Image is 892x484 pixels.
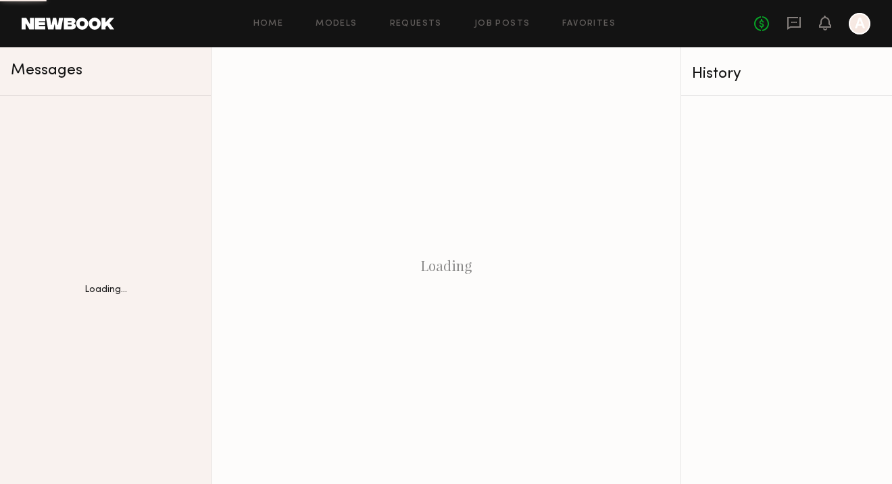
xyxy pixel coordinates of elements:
[692,66,881,82] div: History
[562,20,616,28] a: Favorites
[474,20,530,28] a: Job Posts
[212,47,680,484] div: Loading
[253,20,284,28] a: Home
[390,20,442,28] a: Requests
[84,285,127,295] div: Loading...
[849,13,870,34] a: A
[316,20,357,28] a: Models
[11,63,82,78] span: Messages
